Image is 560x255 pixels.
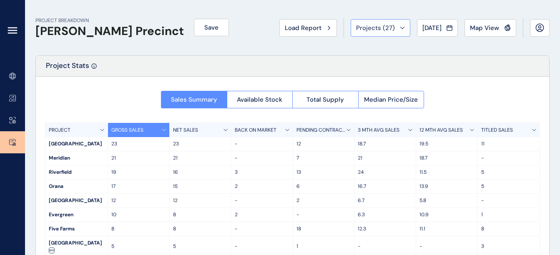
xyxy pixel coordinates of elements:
[227,91,293,108] button: Available Stock
[235,127,276,134] p: BACK ON MARKET
[358,140,412,147] p: 18.7
[306,95,344,104] span: Total Supply
[45,180,108,193] div: Orana
[173,225,228,232] p: 8
[419,127,463,134] p: 12 MTH AVG SALES
[49,127,70,134] p: PROJECT
[111,225,166,232] p: 8
[235,169,289,176] p: 3
[296,140,351,147] p: 12
[419,140,474,147] p: 19.5
[419,155,474,162] p: 18.7
[279,19,337,37] button: Load Report
[161,91,227,108] button: Sales Summary
[358,211,412,218] p: 6.3
[171,95,217,104] span: Sales Summary
[296,211,351,218] p: -
[173,140,228,147] p: 23
[419,225,474,232] p: 11.1
[358,91,424,108] button: Median Price/Size
[358,197,412,204] p: 6.7
[481,155,536,162] p: -
[358,169,412,176] p: 24
[173,211,228,218] p: 8
[364,95,418,104] span: Median Price/Size
[356,24,395,32] span: Projects ( 27 )
[235,197,289,204] p: -
[111,243,166,250] p: 5
[45,137,108,151] div: [GEOGRAPHIC_DATA]
[173,155,228,162] p: 21
[235,225,289,232] p: -
[419,243,474,250] p: -
[481,127,513,134] p: TITLED SALES
[292,91,358,108] button: Total Supply
[173,169,228,176] p: 16
[419,183,474,190] p: 13.9
[296,243,351,250] p: 1
[173,197,228,204] p: 12
[470,24,499,32] span: Map View
[237,95,282,104] span: Available Stock
[173,127,198,134] p: NET SALES
[235,211,289,218] p: 2
[481,183,536,190] p: 5
[296,197,351,204] p: 2
[204,23,218,32] span: Save
[35,24,184,38] h1: [PERSON_NAME] Precinct
[173,183,228,190] p: 15
[235,183,289,190] p: 2
[46,61,89,76] p: Project Stats
[481,197,536,204] p: -
[45,208,108,222] div: Evergreen
[481,225,536,232] p: 8
[358,243,412,250] p: -
[422,24,442,32] span: [DATE]
[419,197,474,204] p: 5.8
[173,243,228,250] p: 5
[419,169,474,176] p: 11.5
[481,243,536,250] p: 3
[417,19,458,37] button: [DATE]
[481,169,536,176] p: 5
[358,127,399,134] p: 3 MTH AVG SALES
[235,155,289,162] p: -
[45,165,108,179] div: Riverfield
[358,155,412,162] p: 21
[358,225,412,232] p: 12.3
[35,17,184,24] p: PROJECT BREAKDOWN
[296,155,351,162] p: 7
[465,19,516,37] button: Map View
[111,155,166,162] p: 21
[111,211,166,218] p: 10
[235,140,289,147] p: -
[111,197,166,204] p: 12
[111,140,166,147] p: 23
[111,183,166,190] p: 17
[351,19,410,37] button: Projects (27)
[296,225,351,232] p: 18
[296,127,347,134] p: PENDING CONTRACTS
[111,169,166,176] p: 19
[45,194,108,207] div: [GEOGRAPHIC_DATA]
[296,183,351,190] p: 6
[45,222,108,236] div: Five Farms
[285,24,321,32] span: Load Report
[419,211,474,218] p: 10.9
[358,183,412,190] p: 16.7
[111,127,143,134] p: GROSS SALES
[296,169,351,176] p: 13
[194,19,229,36] button: Save
[481,140,536,147] p: 11
[45,151,108,165] div: Meridian
[235,243,289,250] p: -
[481,211,536,218] p: 1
